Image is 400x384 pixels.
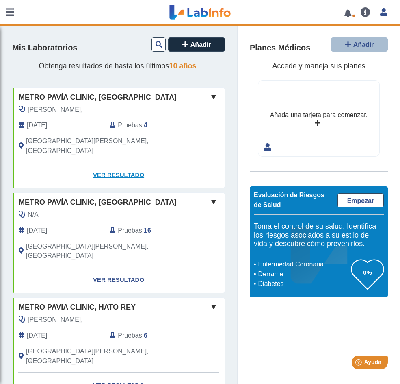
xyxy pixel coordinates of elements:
[331,37,388,52] button: Añadir
[13,267,225,293] a: Ver Resultado
[118,120,142,130] span: Pruebas
[254,222,384,249] h5: Toma el control de su salud. Identifica los riesgos asociados a su estilo de vida y descubre cómo...
[144,227,151,234] b: 16
[144,332,147,339] b: 6
[104,226,195,236] div: :
[272,62,365,70] span: Accede y maneja sus planes
[104,120,195,130] div: :
[19,92,177,103] span: Metro Pavía Clinic, [GEOGRAPHIC_DATA]
[28,315,83,325] span: Montanez,
[26,136,189,156] span: San Juan, PR
[27,331,47,340] span: 2022-02-10
[270,110,368,120] div: Añada una tarjeta para comenzar.
[168,37,225,52] button: Añadir
[256,260,351,269] li: Enfermedad Coronaria
[118,331,142,340] span: Pruebas
[190,41,211,48] span: Añadir
[39,62,198,70] span: Obtenga resultados de hasta los últimos .
[19,302,136,313] span: Metro Pavia Clinic, Hato Rey
[250,43,310,53] h4: Planes Médicos
[254,192,324,208] span: Evaluación de Riesgos de Salud
[26,347,189,366] span: San Juan, PR
[12,43,77,53] h4: Mis Laboratorios
[118,226,142,236] span: Pruebas
[351,267,384,277] h3: 0%
[28,210,39,220] span: N/A
[169,62,197,70] span: 10 años
[337,193,384,207] a: Empezar
[256,269,351,279] li: Derrame
[347,197,374,204] span: Empezar
[353,41,374,48] span: Añadir
[328,352,391,375] iframe: Help widget launcher
[27,120,47,130] span: 2025-08-20
[13,162,225,188] a: Ver Resultado
[27,226,47,236] span: 2025-05-06
[144,122,147,129] b: 4
[19,197,177,208] span: Metro Pavía Clinic, [GEOGRAPHIC_DATA]
[28,105,83,115] span: Tarrats,
[104,331,195,340] div: :
[26,242,189,261] span: San Juan, PR
[256,279,351,289] li: Diabetes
